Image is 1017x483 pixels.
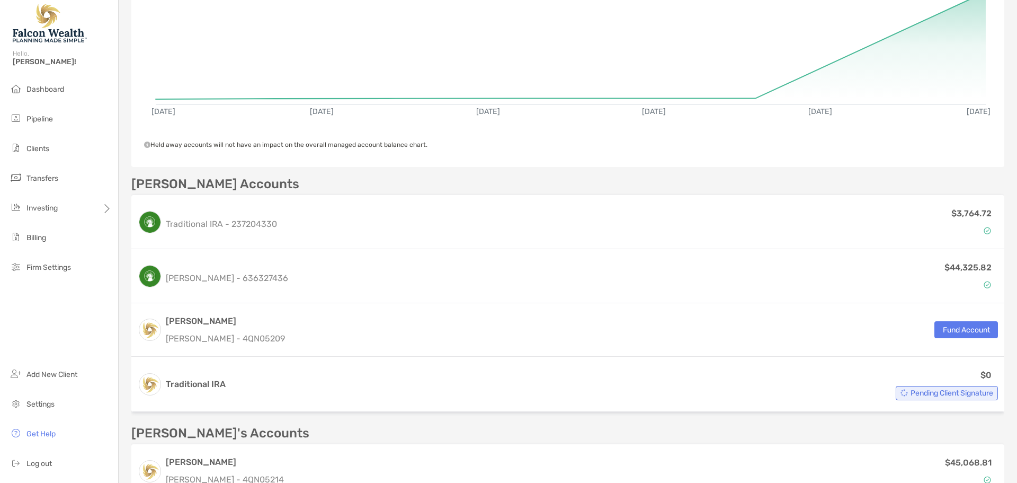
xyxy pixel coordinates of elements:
[26,370,77,379] span: Add New Client
[26,459,52,468] span: Log out
[166,315,285,328] h3: [PERSON_NAME]
[10,456,22,469] img: logout icon
[26,85,64,94] span: Dashboard
[166,271,288,285] p: [PERSON_NAME] - 636327436
[944,261,992,274] p: $44,325.82
[310,107,334,116] text: [DATE]
[984,227,991,234] img: Account Status icon
[10,201,22,214] img: investing icon
[151,107,175,116] text: [DATE]
[984,281,991,288] img: Account Status icon
[934,321,998,338] button: Fund Account
[26,400,55,409] span: Settings
[10,367,22,380] img: add_new_client icon
[26,429,56,438] span: Get Help
[26,144,49,153] span: Clients
[139,319,160,340] img: logo account
[900,389,908,397] img: Account Status icon
[476,107,500,116] text: [DATE]
[10,231,22,243] img: billing icon
[139,374,160,395] img: logo account
[26,263,71,272] span: Firm Settings
[10,112,22,125] img: pipeline icon
[26,174,58,183] span: Transfers
[951,207,992,220] p: $3,764.72
[10,171,22,184] img: transfers icon
[131,178,299,191] p: [PERSON_NAME] Accounts
[166,456,284,469] h3: [PERSON_NAME]
[808,107,832,116] text: [DATE]
[10,260,22,273] img: firm-settings icon
[10,427,22,440] img: get-help icon
[26,204,58,213] span: Investing
[911,390,993,396] span: Pending Client Signature
[945,456,992,469] p: $45,068.81
[10,142,22,154] img: clients icon
[166,378,226,391] h3: Traditional IRA
[980,368,992,382] p: $0
[10,397,22,410] img: settings icon
[26,233,46,242] span: Billing
[13,57,112,66] span: [PERSON_NAME]!
[139,212,160,233] img: logo account
[139,266,160,287] img: logo account
[13,4,87,42] img: Falcon Wealth Planning Logo
[144,141,427,148] span: Held away accounts will not have an impact on the overall managed account balance chart.
[131,427,309,440] p: [PERSON_NAME]'s Accounts
[642,107,666,116] text: [DATE]
[10,82,22,95] img: dashboard icon
[166,217,277,231] p: Traditional IRA - 237204330
[166,332,285,345] p: [PERSON_NAME] - 4QN05209
[967,107,991,116] text: [DATE]
[139,461,160,482] img: logo account
[26,115,53,124] span: Pipeline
